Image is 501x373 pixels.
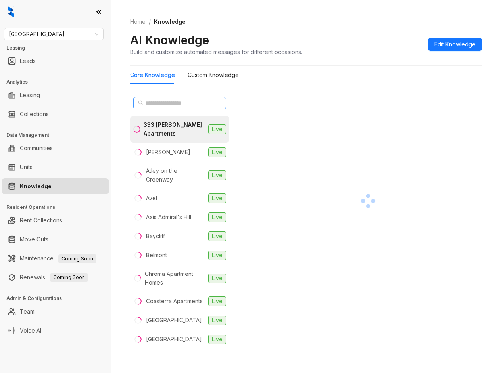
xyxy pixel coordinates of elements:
[20,323,41,339] a: Voice AI
[146,232,165,241] div: Baycliff
[2,106,109,122] li: Collections
[20,231,48,247] a: Move Outs
[6,78,111,86] h3: Analytics
[2,159,109,175] li: Units
[20,178,52,194] a: Knowledge
[2,178,109,194] li: Knowledge
[145,270,205,287] div: Chroma Apartment Homes
[2,53,109,69] li: Leads
[208,124,226,134] span: Live
[2,212,109,228] li: Rent Collections
[20,106,49,122] a: Collections
[130,48,302,56] div: Build and customize automated messages for different occasions.
[2,251,109,266] li: Maintenance
[428,38,482,51] button: Edit Knowledge
[208,170,226,180] span: Live
[146,251,167,260] div: Belmont
[208,193,226,203] span: Live
[208,316,226,325] span: Live
[154,18,186,25] span: Knowledge
[20,140,53,156] a: Communities
[146,316,202,325] div: [GEOGRAPHIC_DATA]
[146,297,203,306] div: Coasterra Apartments
[6,132,111,139] h3: Data Management
[6,295,111,302] h3: Admin & Configurations
[149,17,151,26] li: /
[2,140,109,156] li: Communities
[208,212,226,222] span: Live
[208,296,226,306] span: Live
[58,254,96,263] span: Coming Soon
[208,335,226,344] span: Live
[188,71,239,79] div: Custom Knowledge
[2,323,109,339] li: Voice AI
[2,87,109,103] li: Leasing
[146,148,190,157] div: [PERSON_NAME]
[130,33,209,48] h2: AI Knowledge
[20,304,35,319] a: Team
[146,213,191,222] div: Axis Admiral's Hill
[20,159,33,175] a: Units
[20,212,62,228] a: Rent Collections
[2,270,109,285] li: Renewals
[146,335,202,344] div: [GEOGRAPHIC_DATA]
[9,28,99,40] span: Fairfield
[2,231,109,247] li: Move Outs
[130,71,175,79] div: Core Knowledge
[50,273,88,282] span: Coming Soon
[208,231,226,241] span: Live
[20,53,36,69] a: Leads
[144,121,205,138] div: 333 [PERSON_NAME] Apartments
[129,17,147,26] a: Home
[146,166,205,184] div: Atley on the Greenway
[208,147,226,157] span: Live
[208,251,226,260] span: Live
[6,44,111,52] h3: Leasing
[6,204,111,211] h3: Resident Operations
[208,274,226,283] span: Live
[20,270,88,285] a: RenewalsComing Soon
[434,40,476,49] span: Edit Knowledge
[146,194,157,203] div: Avel
[2,304,109,319] li: Team
[20,87,40,103] a: Leasing
[138,100,144,106] span: search
[8,6,14,17] img: logo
